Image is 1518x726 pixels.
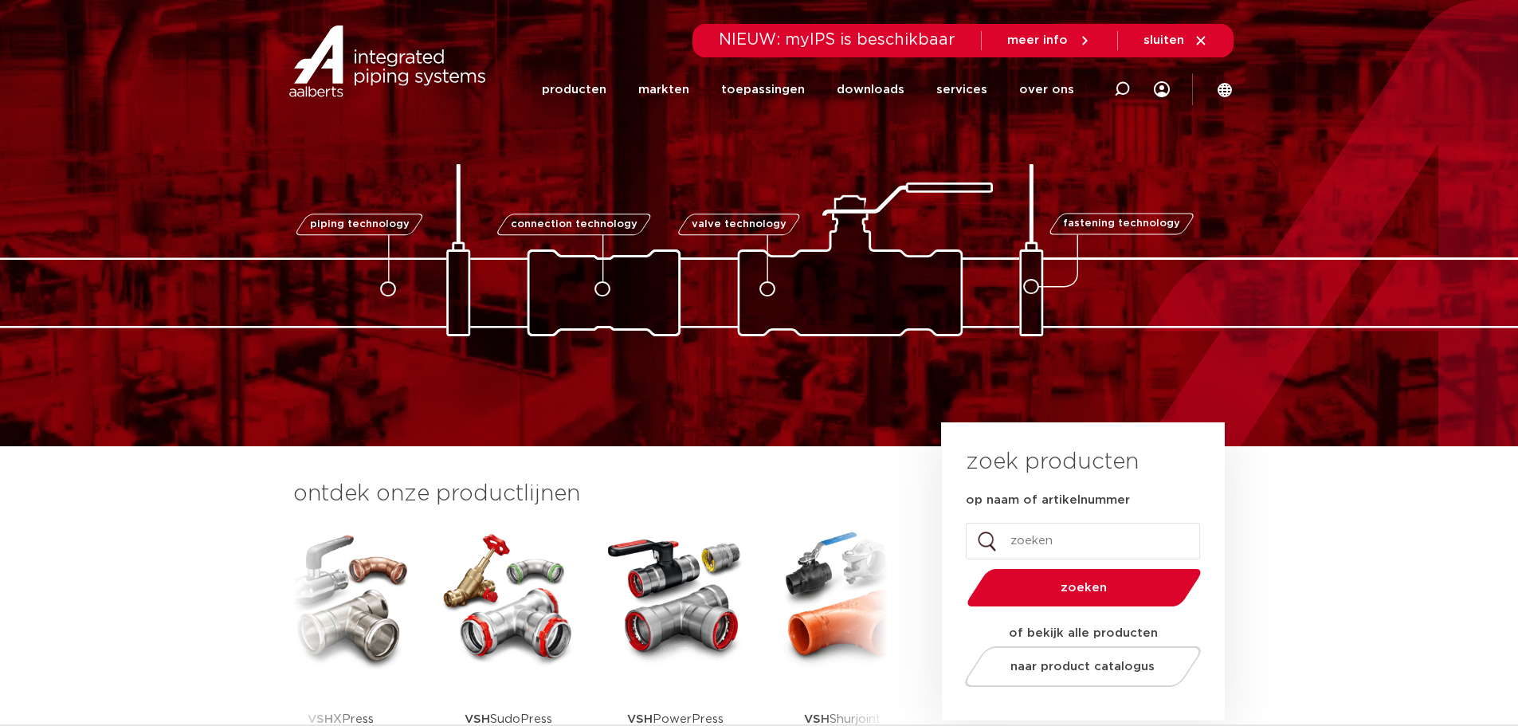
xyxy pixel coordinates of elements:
[960,567,1207,608] button: zoeken
[1143,34,1184,46] span: sluiten
[1007,33,1092,48] a: meer info
[960,646,1205,687] a: naar product catalogus
[627,713,653,725] strong: VSH
[966,493,1130,508] label: op naam of artikelnummer
[638,57,689,122] a: markten
[308,713,333,725] strong: VSH
[510,219,637,230] span: connection technology
[542,57,1074,122] nav: Menu
[1143,33,1208,48] a: sluiten
[1007,34,1068,46] span: meer info
[465,713,490,725] strong: VSH
[542,57,606,122] a: producten
[1063,219,1180,230] span: fastening technology
[936,57,987,122] a: services
[966,446,1139,478] h3: zoek producten
[804,713,830,725] strong: VSH
[1008,582,1160,594] span: zoeken
[1009,627,1158,639] strong: of bekijk alle producten
[1019,57,1074,122] a: over ons
[293,478,888,510] h3: ontdek onze productlijnen
[966,523,1200,559] input: zoeken
[719,32,955,48] span: NIEUW: myIPS is beschikbaar
[837,57,904,122] a: downloads
[692,219,786,230] span: valve technology
[721,57,805,122] a: toepassingen
[310,219,410,230] span: piping technology
[1010,661,1155,673] span: naar product catalogus
[1154,57,1170,122] div: my IPS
